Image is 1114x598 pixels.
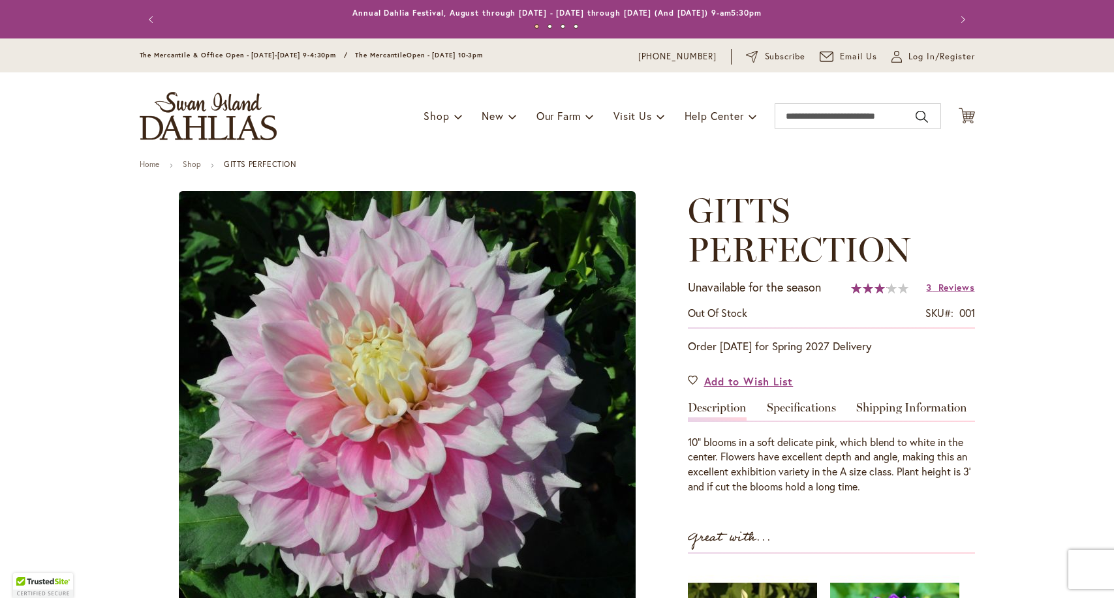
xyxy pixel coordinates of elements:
p: Order [DATE] for Spring 2027 Delivery [688,338,975,354]
div: Detailed Product Info [688,402,975,494]
span: Our Farm [536,109,581,123]
span: Help Center [685,109,744,123]
a: Specifications [767,402,836,421]
span: Shop [424,109,449,123]
a: Log In/Register [891,50,975,63]
span: Visit Us [613,109,651,123]
a: Home [140,159,160,169]
span: 3 [926,281,932,293]
a: 3 Reviews [926,281,974,293]
strong: Great with... [688,527,771,548]
p: 10" blooms in a soft delicate pink, which blend to white in the center. Flowers have excellent de... [688,435,975,494]
div: Availability [688,306,747,321]
a: Description [688,402,747,421]
p: Unavailable for the season [688,279,821,296]
span: GITTS PERFECTION [688,190,910,270]
a: Annual Dahlia Festival, August through [DATE] - [DATE] through [DATE] (And [DATE]) 9-am5:30pm [352,8,762,18]
span: Reviews [938,281,975,293]
button: 2 of 4 [548,24,552,29]
span: Email Us [840,50,877,63]
strong: SKU [925,306,953,320]
span: Add to Wish List [704,374,794,389]
a: Shop [183,159,201,169]
button: 1 of 4 [534,24,539,29]
span: Open - [DATE] 10-3pm [407,51,483,59]
a: Email Us [820,50,877,63]
button: 4 of 4 [574,24,578,29]
button: Next [949,7,975,33]
div: 001 [959,306,975,321]
a: store logo [140,92,277,140]
a: Add to Wish List [688,374,794,389]
button: Previous [140,7,166,33]
a: [PHONE_NUMBER] [638,50,717,63]
div: 62% [851,283,908,293]
span: Out of stock [688,306,747,320]
span: New [482,109,503,123]
a: Shipping Information [856,402,967,421]
span: The Mercantile & Office Open - [DATE]-[DATE] 9-4:30pm / The Mercantile [140,51,407,59]
span: Log In/Register [908,50,975,63]
span: Subscribe [765,50,806,63]
button: 3 of 4 [561,24,565,29]
div: TrustedSite Certified [13,573,73,598]
a: Subscribe [746,50,805,63]
strong: GITTS PERFECTION [224,159,297,169]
